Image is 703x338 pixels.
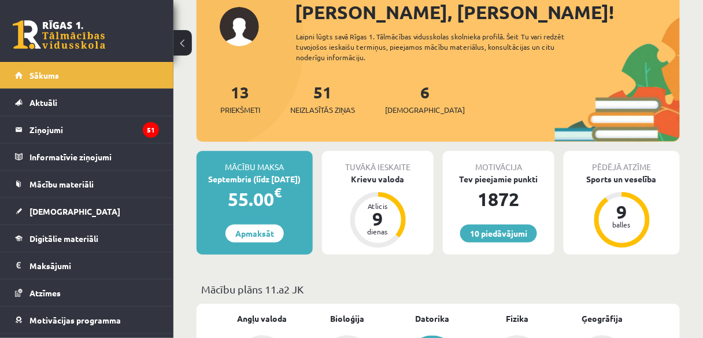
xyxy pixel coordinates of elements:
[201,281,675,297] p: Mācību plāns 11.a2 JK
[220,104,260,116] span: Priekšmeti
[564,151,680,173] div: Pēdējā atzīme
[238,313,287,325] a: Angļu valoda
[322,173,434,185] div: Krievu valoda
[15,144,159,170] a: Informatīvie ziņojumi
[29,70,59,80] span: Sākums
[220,82,260,116] a: 13Priekšmeti
[29,315,121,325] span: Motivācijas programma
[443,151,554,173] div: Motivācija
[29,233,98,244] span: Digitālie materiāli
[296,31,586,63] div: Laipni lūgts savā Rīgas 1. Tālmācības vidusskolas skolnieka profilā. Šeit Tu vari redzēt tuvojošo...
[15,280,159,306] a: Atzīmes
[15,225,159,252] a: Digitālie materiāli
[290,82,355,116] a: 51Neizlasītās ziņas
[564,173,680,185] div: Sports un veselība
[385,104,465,116] span: [DEMOGRAPHIC_DATA]
[197,185,313,213] div: 55.00
[15,171,159,197] a: Mācību materiāli
[361,210,395,228] div: 9
[29,179,94,189] span: Mācību materiāli
[322,151,434,173] div: Tuvākā ieskaite
[605,203,639,221] div: 9
[15,307,159,333] a: Motivācijas programma
[460,225,537,243] a: 10 piedāvājumi
[443,173,554,185] div: Tev pieejamie punkti
[29,97,57,108] span: Aktuāli
[197,151,313,173] div: Mācību maksa
[29,116,159,143] legend: Ziņojumi
[13,20,105,49] a: Rīgas 1. Tālmācības vidusskola
[29,288,61,298] span: Atzīmes
[225,225,284,243] a: Apmaksāt
[290,104,355,116] span: Neizlasītās ziņas
[506,313,529,325] a: Fizika
[29,206,120,216] span: [DEMOGRAPHIC_DATA]
[582,313,623,325] a: Ģeogrāfija
[197,173,313,185] div: Septembris (līdz [DATE])
[330,313,364,325] a: Bioloģija
[605,221,639,228] div: balles
[29,144,159,170] legend: Informatīvie ziņojumi
[361,228,395,235] div: dienas
[15,89,159,116] a: Aktuāli
[361,203,395,210] div: Atlicis
[415,313,449,325] a: Datorika
[15,252,159,279] a: Maksājumi
[385,82,465,116] a: 6[DEMOGRAPHIC_DATA]
[29,252,159,279] legend: Maksājumi
[15,116,159,143] a: Ziņojumi51
[15,198,159,225] a: [DEMOGRAPHIC_DATA]
[443,185,554,213] div: 1872
[322,173,434,249] a: Krievu valoda Atlicis 9 dienas
[274,184,282,201] span: €
[564,173,680,249] a: Sports un veselība 9 balles
[15,62,159,89] a: Sākums
[143,122,159,138] i: 51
